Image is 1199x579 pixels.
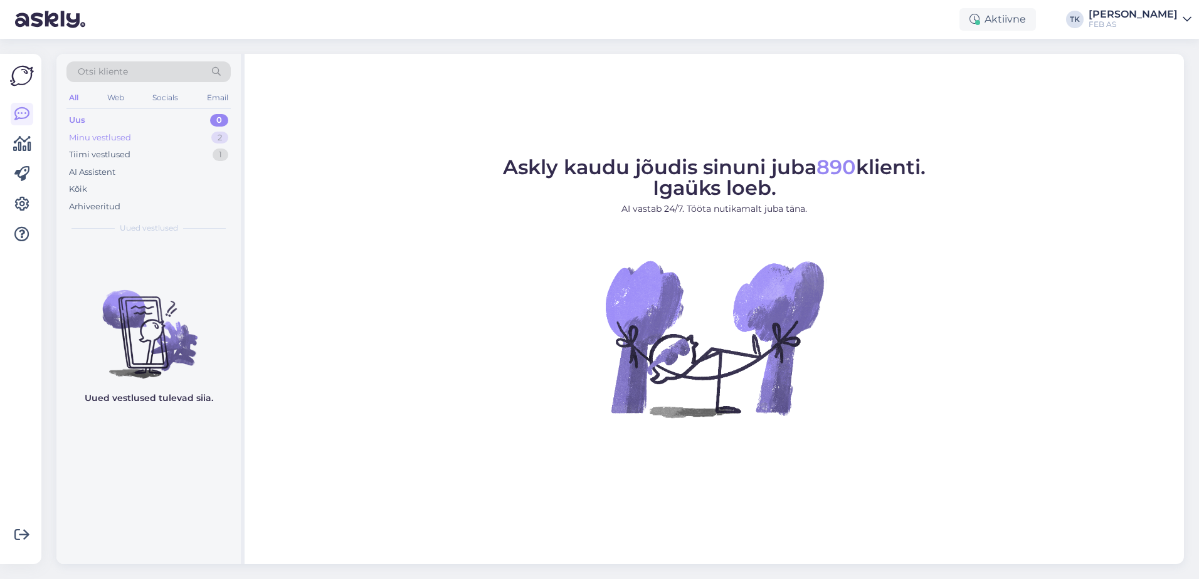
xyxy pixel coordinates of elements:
[69,166,115,179] div: AI Assistent
[213,149,228,161] div: 1
[120,222,178,234] span: Uued vestlused
[503,155,926,200] span: Askly kaudu jõudis sinuni juba klienti. Igaüks loeb.
[1066,11,1084,28] div: TK
[69,201,120,213] div: Arhiveeritud
[1089,9,1178,19] div: [PERSON_NAME]
[66,90,81,106] div: All
[10,64,34,88] img: Askly Logo
[85,392,213,405] p: Uued vestlused tulevad siia.
[69,132,131,144] div: Minu vestlused
[816,155,856,179] span: 890
[69,149,130,161] div: Tiimi vestlused
[204,90,231,106] div: Email
[1089,19,1178,29] div: FEB AS
[1089,9,1191,29] a: [PERSON_NAME]FEB AS
[56,268,241,380] img: No chats
[150,90,181,106] div: Socials
[503,202,926,216] p: AI vastab 24/7. Tööta nutikamalt juba täna.
[69,114,85,127] div: Uus
[959,8,1036,31] div: Aktiivne
[210,114,228,127] div: 0
[69,183,87,196] div: Kõik
[105,90,127,106] div: Web
[78,65,128,78] span: Otsi kliente
[601,226,827,451] img: No Chat active
[211,132,228,144] div: 2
